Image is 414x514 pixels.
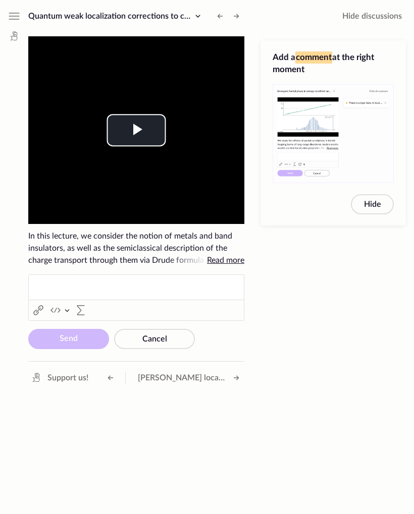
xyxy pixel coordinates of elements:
[28,230,244,266] span: In this lecture, we consider the notion of metals and band insulators, as well as the semiclassic...
[142,335,167,343] span: Cancel
[342,10,402,22] span: Hide discussions
[138,372,225,384] span: [PERSON_NAME] localization
[351,194,394,214] button: Hide
[28,36,244,224] div: Video Player
[114,329,195,349] button: Cancel
[47,372,88,384] span: Support us!
[28,329,109,349] button: Send
[107,114,166,146] button: Play Video
[207,256,244,264] span: Read more
[295,51,332,64] span: comment
[273,51,394,76] h3: Add a at the right moment
[60,334,78,342] span: Send
[24,8,208,24] button: Quantum weak localization corrections to conductivity
[134,370,244,386] button: [PERSON_NAME] localization
[28,12,225,20] span: Quantum weak localization corrections to conductivity
[26,370,92,386] a: Support us!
